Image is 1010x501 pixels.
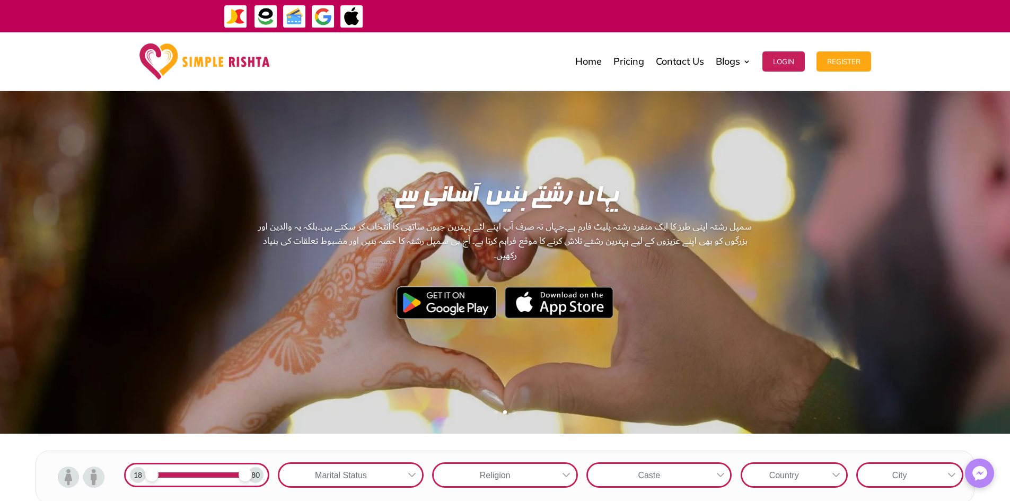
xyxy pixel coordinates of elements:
[575,35,602,88] a: Home
[248,467,264,483] div: 80
[255,185,756,214] h1: یہاں رشتے بنیں آسانی سے
[816,35,871,88] a: Register
[762,35,805,88] a: Login
[397,286,497,319] img: Google Play
[283,5,306,29] img: Credit Cards
[656,35,704,88] a: Contact Us
[494,410,498,414] a: 1
[742,464,826,486] div: Country
[130,467,146,483] div: 18
[503,410,507,414] a: 2
[279,464,402,486] div: Marital Status
[340,5,364,29] img: ApplePay-icon
[588,464,710,486] div: Caste
[762,51,805,72] button: Login
[434,464,556,486] div: Religion
[512,410,516,414] a: 3
[858,464,942,486] div: City
[969,463,990,484] img: Messenger
[224,5,248,29] img: JazzCash-icon
[311,5,335,29] img: GooglePay-icon
[716,35,751,88] a: Blogs
[255,219,756,323] : سمپل رشتہ اپنی طرز کا ایک منفرد رشتہ پلیٹ فارم ہے۔جہاں نہ صرف آپ اپنے لئے بہترین جیون ساتھی کا ان...
[613,35,644,88] a: Pricing
[816,51,871,72] button: Register
[254,5,278,29] img: EasyPaisa-icon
